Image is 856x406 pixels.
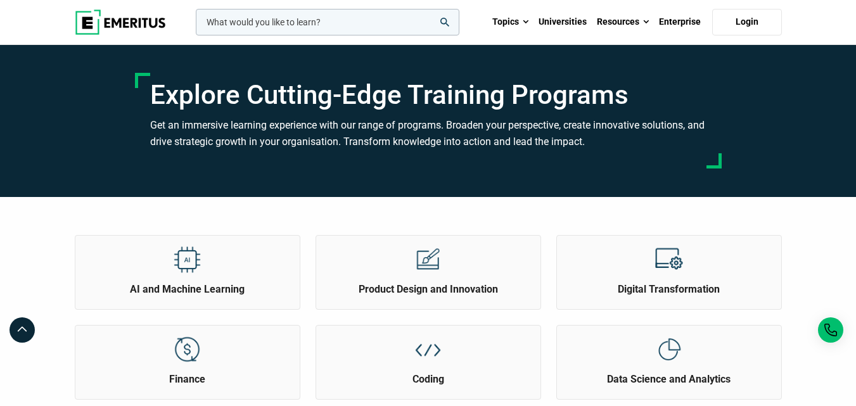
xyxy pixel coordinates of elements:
[75,326,300,386] a: Explore Topics Finance
[655,335,683,364] img: Explore Topics
[557,326,781,386] a: Explore Topics Data Science and Analytics
[712,9,782,35] a: Login
[150,117,706,149] h3: Get an immersive learning experience with our range of programs. Broaden your perspective, create...
[173,335,201,364] img: Explore Topics
[557,236,781,296] a: Explore Topics Digital Transformation
[414,245,442,274] img: Explore Topics
[75,236,300,296] a: Explore Topics AI and Machine Learning
[560,282,778,296] h2: Digital Transformation
[150,79,706,111] h1: Explore Cutting-Edge Training Programs
[316,326,540,386] a: Explore Topics Coding
[316,236,540,296] a: Explore Topics Product Design and Innovation
[79,282,297,296] h2: AI and Machine Learning
[79,372,297,386] h2: Finance
[414,335,442,364] img: Explore Topics
[173,245,201,274] img: Explore Topics
[196,9,459,35] input: woocommerce-product-search-field-0
[655,245,683,274] img: Explore Topics
[319,372,537,386] h2: Coding
[319,282,537,296] h2: Product Design and Innovation
[560,372,778,386] h2: Data Science and Analytics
